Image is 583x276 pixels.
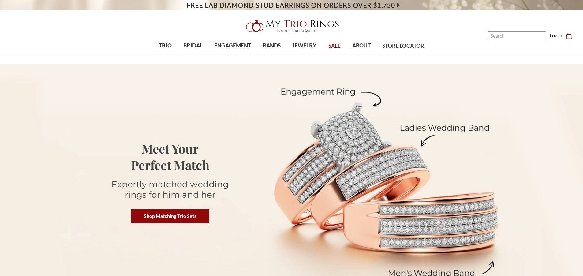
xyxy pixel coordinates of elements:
[352,42,371,50] span: ABOUT
[550,32,562,39] a: Log in
[263,42,281,50] span: BANDS
[286,36,322,56] a: JEWELRY
[376,36,430,56] a: STORE LOCATOR
[169,16,414,36] a: My Trio Rings
[131,209,209,223] a: Shop Matching Trio Sets
[208,36,257,56] a: ENGAGEMENT
[159,42,172,50] span: TRIO
[214,42,251,50] span: ENGAGEMENT
[243,16,341,36] img: My Trio Rings
[322,36,346,56] a: SALE
[346,36,376,56] a: ABOUT
[566,32,576,39] a: Cart with 0 items
[328,42,341,50] span: SALE
[382,42,424,50] span: STORE LOCATOR
[178,36,208,56] a: BRIDAL
[488,31,546,40] input: Search
[257,36,286,56] a: BANDS
[183,42,203,50] span: BRIDAL
[153,36,178,56] a: TRIO
[566,33,572,39] svg: cart.cart_preview
[292,42,316,50] span: JEWELRY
